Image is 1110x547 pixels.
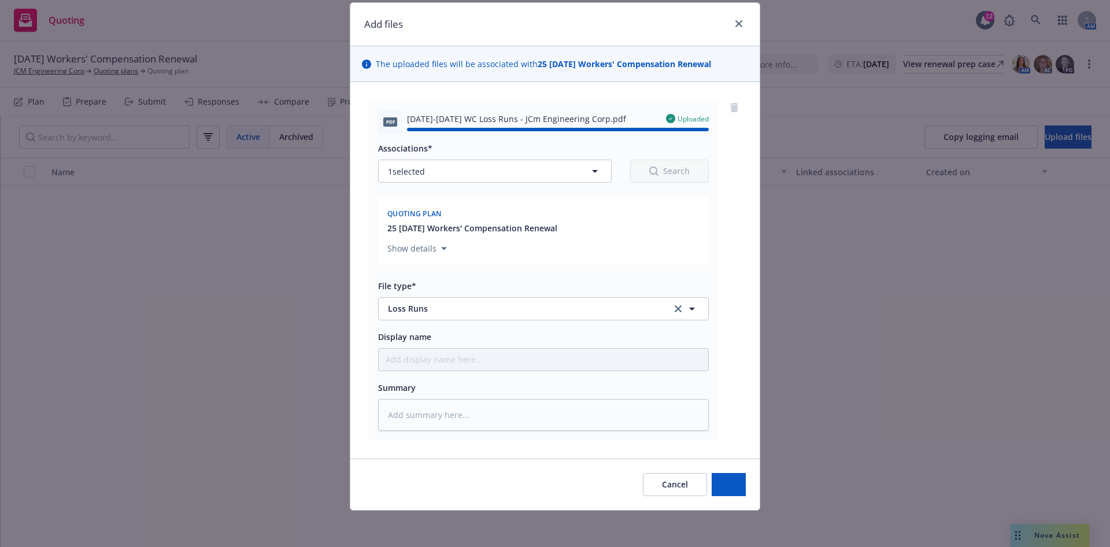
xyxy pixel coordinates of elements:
[388,165,425,178] span: 1 selected
[712,473,746,496] button: Add files
[364,17,403,32] h1: Add files
[678,114,709,124] span: Uploaded
[732,17,746,31] a: close
[378,382,416,393] span: Summary
[378,143,432,154] span: Associations*
[376,58,711,70] span: The uploaded files will be associated with
[727,101,741,114] a: remove
[379,349,708,371] input: Add display name here...
[378,280,416,291] span: File type*
[712,479,746,490] span: Add files
[407,113,626,125] span: [DATE]-[DATE] WC Loss Runs - JCm Engineering Corp.pdf
[388,302,656,315] span: Loss Runs
[671,302,685,316] a: clear selection
[643,473,707,496] button: Cancel
[662,479,688,490] span: Cancel
[387,222,557,234] button: 25 [DATE] Workers' Compensation Renewal
[538,58,711,69] strong: 25 [DATE] Workers' Compensation Renewal
[378,331,431,342] span: Display name
[383,117,397,126] span: pdf
[378,297,709,320] button: Loss Runsclear selection
[378,160,612,183] button: 1selected
[387,209,442,219] span: Quoting plan
[383,242,452,256] button: Show details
